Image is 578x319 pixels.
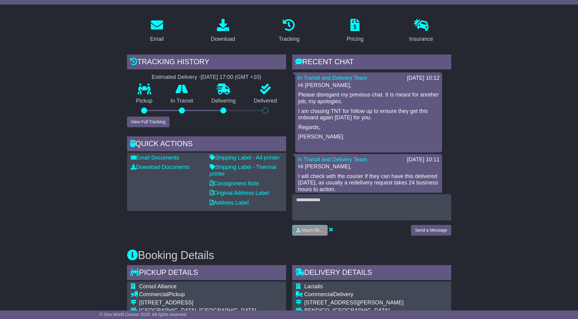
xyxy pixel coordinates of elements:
span: Consol Alliance [139,283,177,289]
p: [PERSON_NAME] [298,134,439,140]
div: BENDIGO, [GEOGRAPHIC_DATA] [304,307,448,314]
a: In Transit and Delivery Team [298,156,367,163]
span: Commercial [304,291,334,297]
div: Pickup [139,291,282,298]
div: Pickup Details [127,265,286,282]
a: Download [207,17,239,45]
div: Estimated Delivery - [127,74,286,81]
div: [STREET_ADDRESS] [139,300,282,306]
a: Email [146,17,168,45]
a: Consignment Note [210,181,259,187]
p: Regards, [298,124,439,131]
button: Send a Message [411,225,451,236]
div: RECENT CHAT [292,54,451,71]
a: Pricing [343,17,367,45]
div: Email [150,35,164,43]
a: Email Documents [131,155,179,161]
a: In Transit and Delivery Team [298,75,367,81]
div: Download [211,35,235,43]
p: I will check with the courier if they can have this delivered [DATE], as usually a redelivery req... [298,173,439,193]
span: © One World Courier 2025. All rights reserved. [99,312,187,317]
a: Original Address Label [210,190,269,196]
div: Delivery [304,291,448,298]
p: Pickup [127,98,162,104]
div: [DATE] 10:11 [407,156,440,163]
div: Insurance [409,35,433,43]
a: Shipping Label - Thermal printer [210,164,276,177]
p: Hi [PERSON_NAME], [298,163,439,170]
div: [DATE] 10:12 [407,75,440,82]
div: [DATE] 17:00 (GMT +10) [201,74,261,81]
p: Delivered [245,98,286,104]
p: I am chasing TNT for follow up to ensure they get this onboard again [DATE] for you. [298,108,439,121]
a: Address Label [210,200,249,206]
div: Delivery Details [292,265,451,282]
div: [STREET_ADDRESS][PERSON_NAME] [304,300,448,306]
button: View Full Tracking [127,117,169,127]
div: Tracking history [127,54,286,71]
a: Download Documents [131,164,190,170]
span: Commercial [139,291,168,297]
p: Please disregard my previous chat. It is meant for another job, my apologies. [298,92,439,105]
h3: Booking Details [127,249,451,261]
a: Tracking [275,17,303,45]
p: Delivering [202,98,245,104]
div: Pricing [347,35,363,43]
div: [GEOGRAPHIC_DATA], [GEOGRAPHIC_DATA] [139,307,282,314]
div: Tracking [278,35,299,43]
div: Quick Actions [127,136,286,153]
p: Hi [PERSON_NAME], [298,82,439,89]
a: Insurance [405,17,437,45]
a: Shipping Label - A4 printer [210,155,280,161]
span: Lactalis [304,283,323,289]
p: In Transit [161,98,202,104]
